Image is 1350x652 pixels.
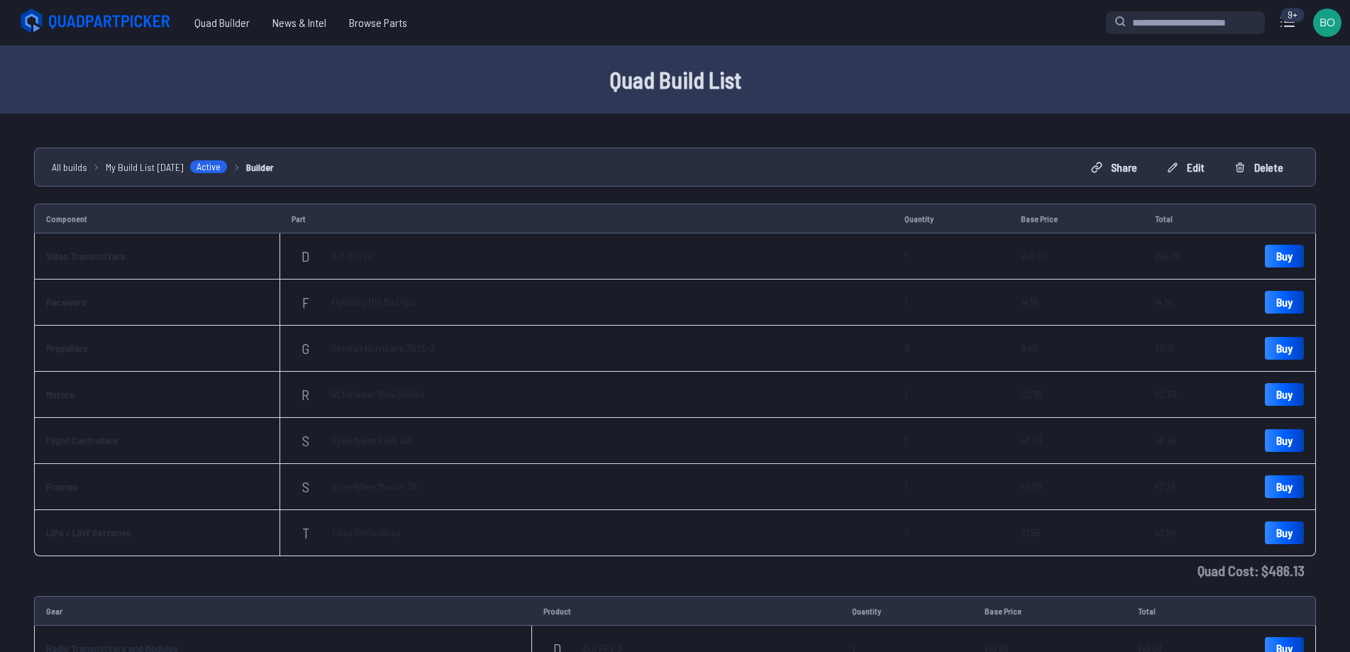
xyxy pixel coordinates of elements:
[1009,326,1144,372] td: 8.49
[46,250,126,262] span: Video Transmitters
[1144,418,1254,464] td: 48.39
[1265,337,1304,360] a: Buy
[1009,233,1144,280] td: 249.00
[46,388,74,400] span: Motors
[46,434,118,446] span: Flight Controllers
[106,160,184,175] span: My Build List [DATE]
[34,556,1316,585] td: Quad Cost : $ 486.13
[338,9,419,37] a: Browse Parts
[302,526,309,540] span: T
[1009,204,1144,233] td: Base Price
[1127,596,1254,626] td: Total
[302,295,309,309] span: F
[904,296,907,308] span: 1
[1265,383,1304,406] a: Buy
[183,9,261,37] a: Quad Builder
[46,342,88,354] span: Propellers
[904,388,907,400] span: 1
[246,160,274,175] a: Builder
[1144,233,1254,280] td: 249.00
[904,434,907,446] span: 1
[532,596,841,626] td: Product
[301,249,309,263] span: D
[106,160,228,175] a: My Build List [DATE]Active
[280,204,893,233] td: Part
[1265,521,1304,544] a: Buy
[331,433,413,448] span: SpeedyBee F405 AIO
[1265,245,1304,267] a: Buy
[1144,204,1254,233] td: Total
[331,341,435,355] span: Gemfan Hurricane 3525-3
[221,62,1129,96] h1: Quad Build List
[893,204,1009,233] td: Quantity
[331,249,373,263] span: DJI O4 Pro
[331,295,416,309] span: Flyfishrc M10 Mini Gps
[841,596,973,626] td: Quantity
[331,480,417,494] span: Speedybee Master 3X
[904,526,909,538] span: 2
[34,204,280,233] td: Component
[1009,372,1144,418] td: 62.39
[904,342,909,354] span: 3
[302,480,309,494] span: S
[1009,280,1144,326] td: 14.19
[261,9,338,37] a: News & Intel
[1009,510,1144,556] td: 21.95
[52,160,87,175] a: All builds
[1222,156,1295,179] button: Delete
[1144,280,1254,326] td: 14.19
[1155,156,1217,179] button: Edit
[1144,326,1254,372] td: 25.47
[1009,464,1144,510] td: 42.79
[1079,156,1149,179] button: Share
[1144,464,1254,510] td: 42.79
[1144,510,1254,556] td: 43.90
[904,480,907,492] span: 1
[1265,429,1304,452] a: Buy
[1313,9,1341,37] img: User
[1009,418,1144,464] td: 48.39
[46,296,87,308] span: Receivers
[1280,8,1305,22] div: 9+
[331,526,401,540] span: Tattu 1050mAh 4s
[34,596,532,626] td: Gear
[302,433,309,448] span: S
[1144,372,1254,418] td: 62.39
[1265,291,1304,314] a: Buy
[331,387,425,402] span: RCInPower 1804 3450kV
[46,526,131,538] span: LiPo / LiHV Batteries
[973,596,1126,626] td: Base Price
[301,387,309,402] span: R
[46,480,77,492] span: Frames
[904,250,907,262] span: 1
[1265,475,1304,498] a: Buy
[301,341,309,355] span: G
[189,160,228,174] span: Active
